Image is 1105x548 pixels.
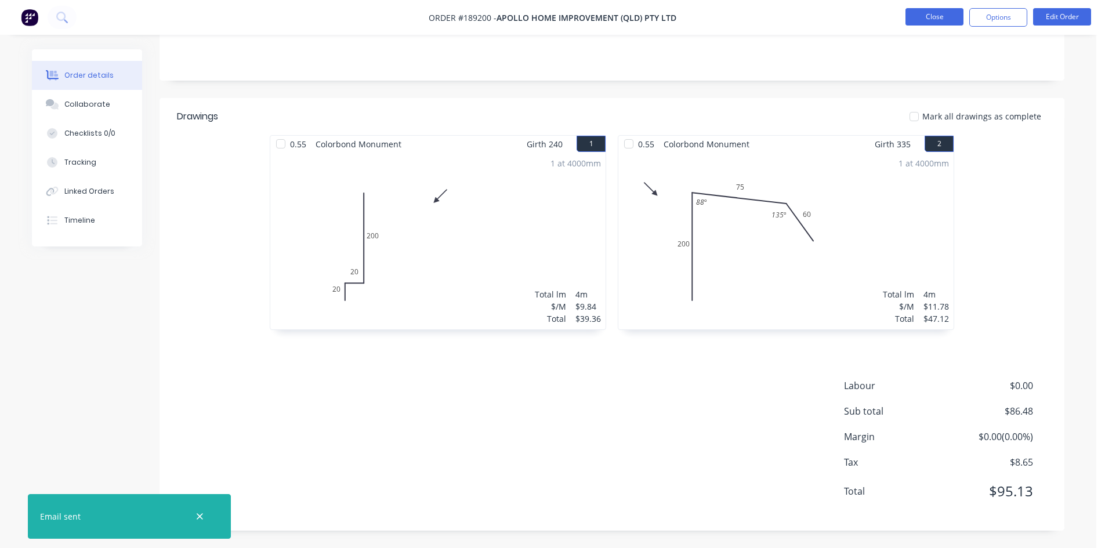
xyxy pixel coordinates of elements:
div: Total [883,313,914,325]
div: Total [535,313,566,325]
div: $11.78 [923,300,949,313]
button: 1 [577,136,606,152]
div: $39.36 [575,313,601,325]
span: Labour [844,379,947,393]
div: Linked Orders [64,186,114,197]
div: Total lm [535,288,566,300]
span: Colorbond Monument [659,136,754,153]
span: $86.48 [947,404,1033,418]
button: 2 [925,136,954,152]
span: Girth 335 [875,136,911,153]
button: Order details [32,61,142,90]
div: Drawings [177,110,218,124]
span: $95.13 [947,481,1033,502]
div: Collaborate [64,99,110,110]
button: Edit Order [1033,8,1091,26]
span: $0.00 [947,379,1033,393]
button: Timeline [32,206,142,235]
div: 1 at 4000mm [550,157,601,169]
div: Checklists 0/0 [64,128,115,139]
button: Options [969,8,1027,27]
button: Checklists 0/0 [32,119,142,148]
div: $47.12 [923,313,949,325]
div: Tracking [64,157,96,168]
span: $8.65 [947,455,1033,469]
span: Colorbond Monument [311,136,406,153]
span: 0.55 [285,136,311,153]
button: Collaborate [32,90,142,119]
div: 1 at 4000mm [899,157,949,169]
span: 0.55 [633,136,659,153]
span: Total [844,484,947,498]
span: Margin [844,430,947,444]
div: Timeline [64,215,95,226]
span: Sub total [844,404,947,418]
button: Linked Orders [32,177,142,206]
span: Order #189200 - [429,12,497,23]
span: Apollo Home Improvement (QLD) Pty Ltd [497,12,676,23]
div: Order details [64,70,114,81]
div: Total lm [883,288,914,300]
div: 020202001 at 4000mmTotal lm$/MTotal4m$9.84$39.36 [270,153,606,329]
span: Tax [844,455,947,469]
img: Factory [21,9,38,26]
div: 0200756088º135º1 at 4000mmTotal lm$/MTotal4m$11.78$47.12 [618,153,954,329]
div: 4m [923,288,949,300]
div: $/M [883,300,914,313]
button: Close [905,8,963,26]
div: $/M [535,300,566,313]
div: $9.84 [575,300,601,313]
div: Email sent [40,510,81,522]
span: Girth 240 [527,136,563,153]
button: Tracking [32,148,142,177]
span: Mark all drawings as complete [922,110,1041,122]
div: 4m [575,288,601,300]
span: $0.00 ( 0.00 %) [947,430,1033,444]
